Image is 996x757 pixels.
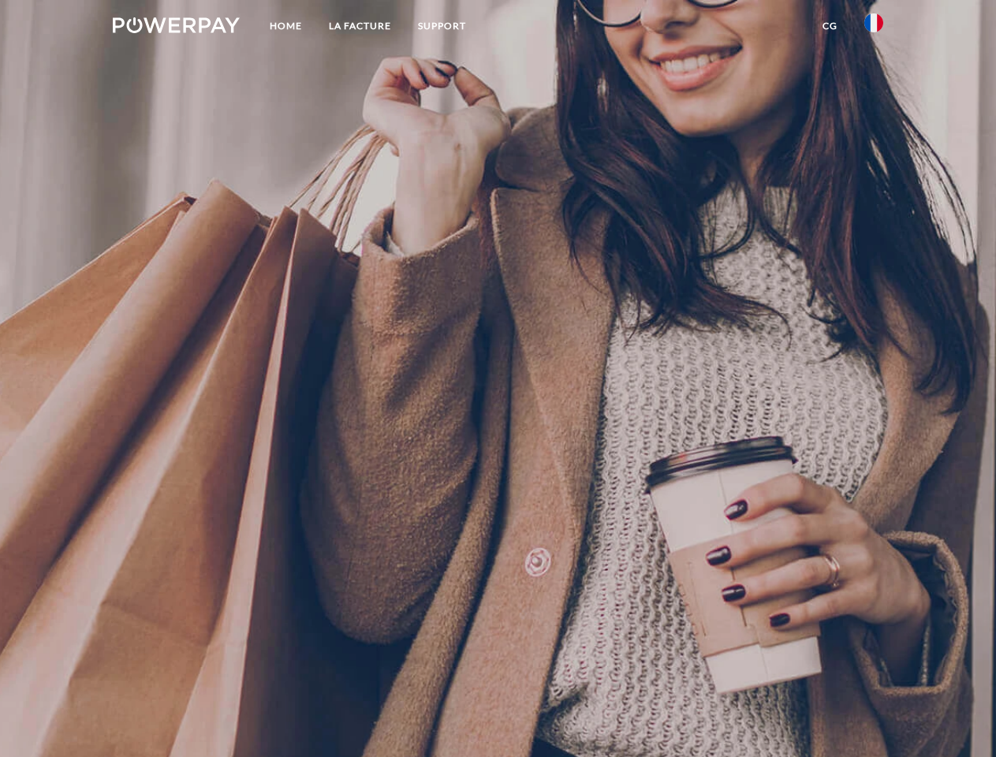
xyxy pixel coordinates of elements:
[256,12,315,40] a: Home
[405,12,479,40] a: Support
[113,17,240,33] img: logo-powerpay-white.svg
[315,12,405,40] a: LA FACTURE
[864,13,883,32] img: fr
[809,12,851,40] a: CG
